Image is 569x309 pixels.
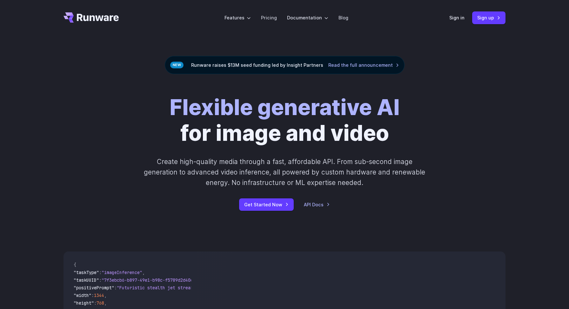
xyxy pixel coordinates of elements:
span: : [114,285,117,291]
a: Sign up [472,11,505,24]
a: API Docs [304,201,330,208]
span: "width" [74,292,91,298]
a: Pricing [261,14,277,21]
a: Read the full announcement [328,61,399,69]
span: 768 [97,300,104,306]
label: Documentation [287,14,328,21]
strong: Flexible generative AI [170,94,400,120]
span: : [99,270,102,275]
span: { [74,262,76,268]
div: Runware raises $13M seed funding led by Insight Partners [165,56,405,74]
span: "positivePrompt" [74,285,114,291]
label: Features [224,14,251,21]
span: "Futuristic stealth jet streaking through a neon-lit cityscape with glowing purple exhaust" [117,285,348,291]
h1: for image and video [170,94,400,146]
a: Blog [338,14,348,21]
span: , [142,270,145,275]
a: Get Started Now [239,198,294,211]
span: , [104,292,107,298]
p: Create high-quality media through a fast, affordable API. From sub-second image generation to adv... [143,156,426,188]
span: : [99,277,102,283]
a: Sign in [449,14,465,21]
span: 1344 [94,292,104,298]
span: "imageInference" [102,270,142,275]
span: "7f3ebcb6-b897-49e1-b98c-f5789d2d40d7" [102,277,198,283]
span: "taskType" [74,270,99,275]
span: "height" [74,300,94,306]
a: Go to / [64,12,119,23]
span: "taskUUID" [74,277,99,283]
span: : [91,292,94,298]
span: , [104,300,107,306]
span: : [94,300,97,306]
